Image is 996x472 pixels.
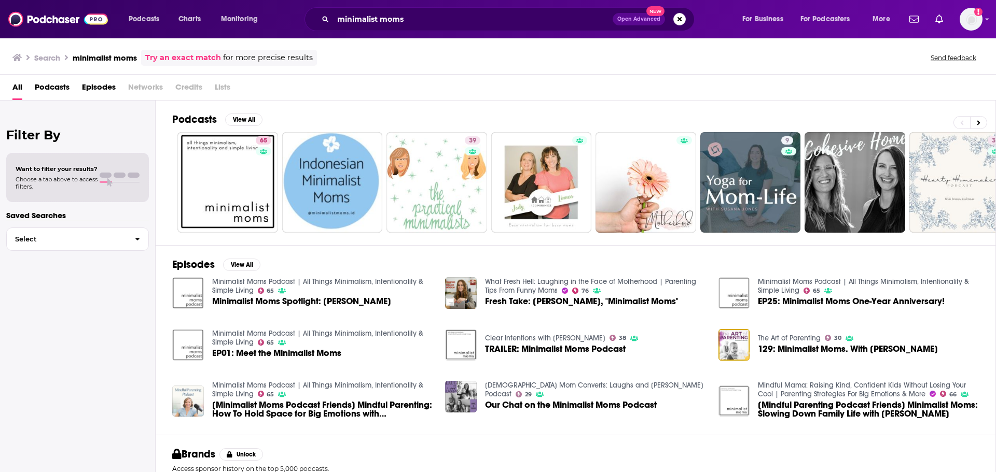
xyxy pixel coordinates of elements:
[960,8,983,31] img: User Profile
[758,401,979,418] span: [Mindful Parenting Podcast Friends] Minimalist Moms: Slowing Down Family Life with [PERSON_NAME]
[445,277,477,309] img: Fresh Take: Diane Boden, "Minimalist Moms"
[6,210,149,220] p: Saved Searches
[445,381,477,412] img: Our Chat on the Minimalist Moms Podcast
[128,79,163,100] span: Networks
[177,132,278,233] a: 65
[781,136,793,145] a: 9
[758,345,938,353] a: 129: Minimalist Moms. With Diane Boden
[960,8,983,31] button: Show profile menu
[172,385,204,417] a: [Minimalist Moms Podcast Friends] Mindful Parenting: How To Hold Space for Big Emotions with Hunt...
[267,289,274,293] span: 65
[742,12,783,26] span: For Business
[718,329,750,361] img: 129: Minimalist Moms. With Diane Boden
[212,277,423,295] a: Minimalist Moms Podcast | All Things Minimalism, Intentionality & Simple Living
[258,391,274,397] a: 65
[35,79,70,100] a: Podcasts
[617,17,660,22] span: Open Advanced
[129,12,159,26] span: Podcasts
[758,334,821,342] a: The Art of Parenting
[758,277,969,295] a: Minimalist Moms Podcast | All Things Minimalism, Intentionality & Simple Living
[219,448,264,461] button: Unlock
[804,288,820,294] a: 65
[928,53,979,62] button: Send feedback
[785,136,789,146] span: 9
[260,136,267,146] span: 65
[485,401,657,409] a: Our Chat on the Minimalist Moms Podcast
[214,11,271,27] button: open menu
[225,113,262,126] button: View All
[485,297,679,306] span: Fresh Take: [PERSON_NAME], "Minimalist Moms"
[267,340,274,345] span: 65
[212,349,341,357] a: EP01: Meet the Minimalist Moms
[485,334,605,342] a: Clear Intentions with Diane Boden
[613,13,665,25] button: Open AdvancedNew
[8,9,108,29] img: Podchaser - Follow, Share and Rate Podcasts
[121,11,173,27] button: open menu
[34,53,60,63] h3: Search
[212,297,391,306] a: Minimalist Moms Spotlight: Lindsay Downes
[223,259,260,271] button: View All
[485,345,626,353] a: TRAILER: Minimalist Moms Podcast
[865,11,903,27] button: open menu
[960,8,983,31] span: Logged in as MackenzieCollier
[619,336,626,340] span: 38
[445,329,477,361] img: TRAILER: Minimalist Moms Podcast
[572,288,589,294] a: 76
[82,79,116,100] a: Episodes
[718,385,750,417] img: [Mindful Parenting Podcast Friends] Minimalist Moms: Slowing Down Family Life with Jillian Hankins
[940,391,957,397] a: 66
[758,401,979,418] a: [Mindful Parenting Podcast Friends] Minimalist Moms: Slowing Down Family Life with Jillian Hankins
[873,12,890,26] span: More
[485,381,703,398] a: Catholic Mom Converts: Laughs and Littles Podcast
[172,277,204,309] img: Minimalist Moms Spotlight: Lindsay Downes
[172,329,204,361] img: EP01: Meet the Minimalist Moms
[825,335,841,341] a: 30
[700,132,801,233] a: 9
[758,297,945,306] a: EP25: Minimalist Moms One-Year Anniversary!
[258,339,274,346] a: 65
[386,132,487,233] a: 39
[172,258,260,271] a: EpisodesView All
[465,136,480,145] a: 39
[794,11,865,27] button: open menu
[258,288,274,294] a: 65
[212,401,433,418] span: [Minimalist Moms Podcast Friends] Mindful Parenting: How To Hold Space for Big Emotions with [PER...
[223,52,313,64] span: for more precise results
[175,79,202,100] span: Credits
[525,392,532,397] span: 29
[215,79,230,100] span: Lists
[12,79,22,100] span: All
[931,10,947,28] a: Show notifications dropdown
[516,391,532,397] a: 29
[582,289,589,293] span: 76
[718,277,750,309] img: EP25: Minimalist Moms One-Year Anniversary!
[145,52,221,64] a: Try an exact match
[172,258,215,271] h2: Episodes
[485,277,696,295] a: What Fresh Hell: Laughing in the Face of Motherhood | Parenting Tips From Funny Moms
[212,297,391,306] span: Minimalist Moms Spotlight: [PERSON_NAME]
[758,381,966,398] a: Mindful Mama: Raising Kind, Confident Kids Without Losing Your Cool | Parenting Strategies For Bi...
[314,7,704,31] div: Search podcasts, credits, & more...
[6,227,149,251] button: Select
[735,11,796,27] button: open menu
[212,381,423,398] a: Minimalist Moms Podcast | All Things Minimalism, Intentionality & Simple Living
[949,392,957,397] span: 66
[610,335,626,341] a: 38
[485,297,679,306] a: Fresh Take: Diane Boden, "Minimalist Moms"
[758,345,938,353] span: 129: Minimalist Moms. With [PERSON_NAME]
[7,236,127,242] span: Select
[256,136,271,145] a: 65
[172,11,207,27] a: Charts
